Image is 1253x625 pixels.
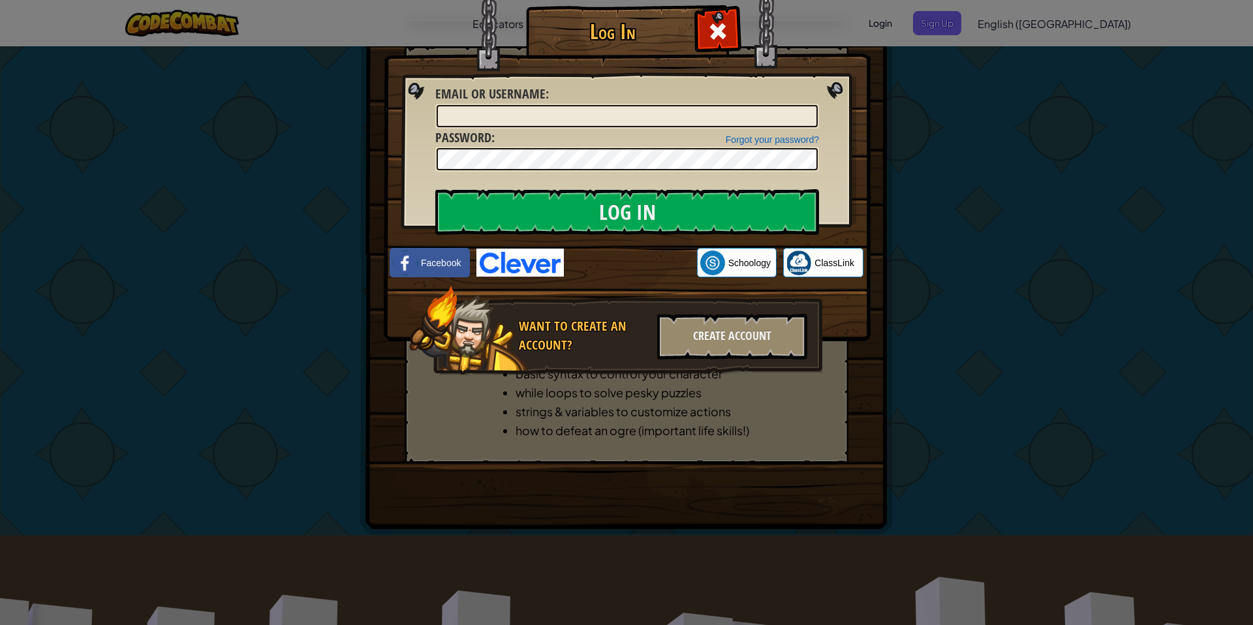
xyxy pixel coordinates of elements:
[435,129,491,146] span: Password
[786,251,811,275] img: classlink-logo-small.png
[393,251,418,275] img: facebook_small.png
[564,249,697,277] iframe: Sign in with Google Button
[657,314,807,359] div: Create Account
[421,256,461,269] span: Facebook
[726,134,819,145] a: Forgot your password?
[728,256,771,269] span: Schoology
[476,249,564,277] img: clever-logo-blue.png
[435,129,495,147] label: :
[519,317,649,354] div: Want to create an account?
[700,251,725,275] img: schoology.png
[529,20,696,43] h1: Log In
[814,256,854,269] span: ClassLink
[435,85,546,102] span: Email or Username
[435,189,819,235] input: Log In
[435,85,549,104] label: :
